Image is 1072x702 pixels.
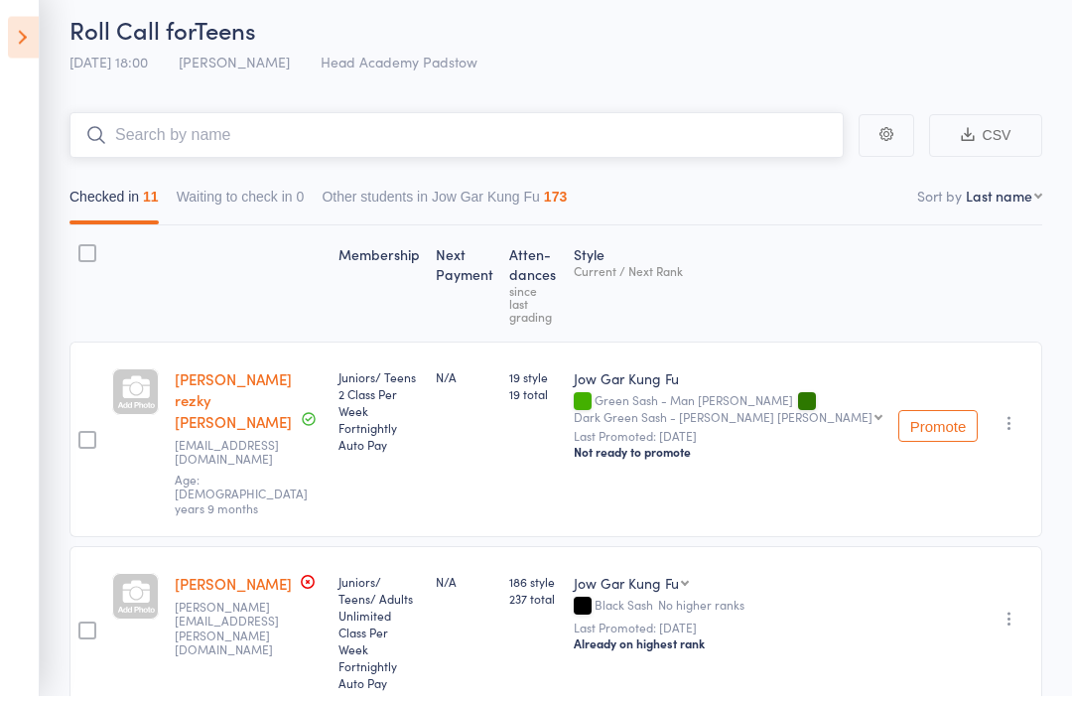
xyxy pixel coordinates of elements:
[175,478,308,523] span: Age: [DEMOGRAPHIC_DATA] years 9 months
[574,375,882,395] div: Jow Gar Kung Fu
[179,59,290,78] span: [PERSON_NAME]
[574,605,882,622] div: Black Sash
[966,193,1032,212] div: Last name
[428,241,501,340] div: Next Payment
[509,597,558,614] span: 237 total
[69,186,159,231] button: Checked in11
[509,291,558,330] div: since last grading
[509,375,558,392] span: 19 style
[436,580,493,597] div: N/A
[177,186,305,231] button: Waiting to check in0
[544,196,567,211] div: 173
[195,20,256,53] span: Teens
[143,196,159,211] div: 11
[321,59,477,78] span: Head Academy Padstow
[69,59,148,78] span: [DATE] 18:00
[69,119,844,165] input: Search by name
[509,580,558,597] span: 186 style
[574,580,679,600] div: Jow Gar Kung Fu
[574,436,882,450] small: Last Promoted: [DATE]
[331,241,428,340] div: Membership
[574,451,882,467] div: Not ready to promote
[929,121,1042,164] button: CSV
[574,642,882,658] div: Already on highest rank
[436,375,493,392] div: N/A
[898,417,978,449] button: Promote
[175,375,292,439] a: [PERSON_NAME] rezky [PERSON_NAME]
[69,20,195,53] span: Roll Call for
[338,580,420,698] div: Juniors/ Teens/ Adults Unlimited Class Per Week Fortnightly Auto Pay
[501,241,566,340] div: Atten­dances
[509,392,558,409] span: 19 total
[566,241,890,340] div: Style
[658,603,744,620] span: No higher ranks
[574,271,882,284] div: Current / Next Rank
[322,186,567,231] button: Other students in Jow Gar Kung Fu173
[175,445,304,474] small: Fadzstarz@gmail.com
[175,580,292,601] a: [PERSON_NAME]
[917,193,962,212] label: Sort by
[338,375,420,460] div: Juniors/ Teens 2 Class Per Week Fortnightly Auto Pay
[574,628,882,641] small: Last Promoted: [DATE]
[297,196,305,211] div: 0
[175,607,304,664] small: bartolo.stafford@gmail.com
[574,400,882,430] div: Green Sash - Man [PERSON_NAME]
[574,417,872,430] div: Dark Green Sash - [PERSON_NAME] [PERSON_NAME]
